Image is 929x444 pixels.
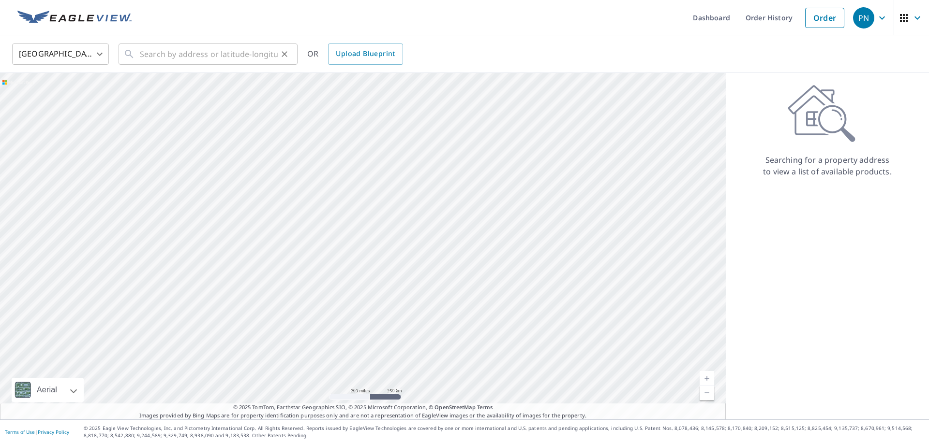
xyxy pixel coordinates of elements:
[763,154,892,177] p: Searching for a property address to view a list of available products.
[336,48,395,60] span: Upload Blueprint
[477,403,493,411] a: Terms
[12,41,109,68] div: [GEOGRAPHIC_DATA]
[328,43,403,65] a: Upload Blueprint
[140,41,278,68] input: Search by address or latitude-longitude
[700,386,714,400] a: Current Level 5, Zoom Out
[5,429,35,435] a: Terms of Use
[38,429,69,435] a: Privacy Policy
[17,11,132,25] img: EV Logo
[278,47,291,61] button: Clear
[34,378,60,402] div: Aerial
[12,378,84,402] div: Aerial
[435,403,475,411] a: OpenStreetMap
[853,7,874,29] div: PN
[5,429,69,435] p: |
[84,425,924,439] p: © 2025 Eagle View Technologies, Inc. and Pictometry International Corp. All Rights Reserved. Repo...
[805,8,844,28] a: Order
[700,371,714,386] a: Current Level 5, Zoom In
[307,43,403,65] div: OR
[233,403,493,412] span: © 2025 TomTom, Earthstar Geographics SIO, © 2025 Microsoft Corporation, ©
